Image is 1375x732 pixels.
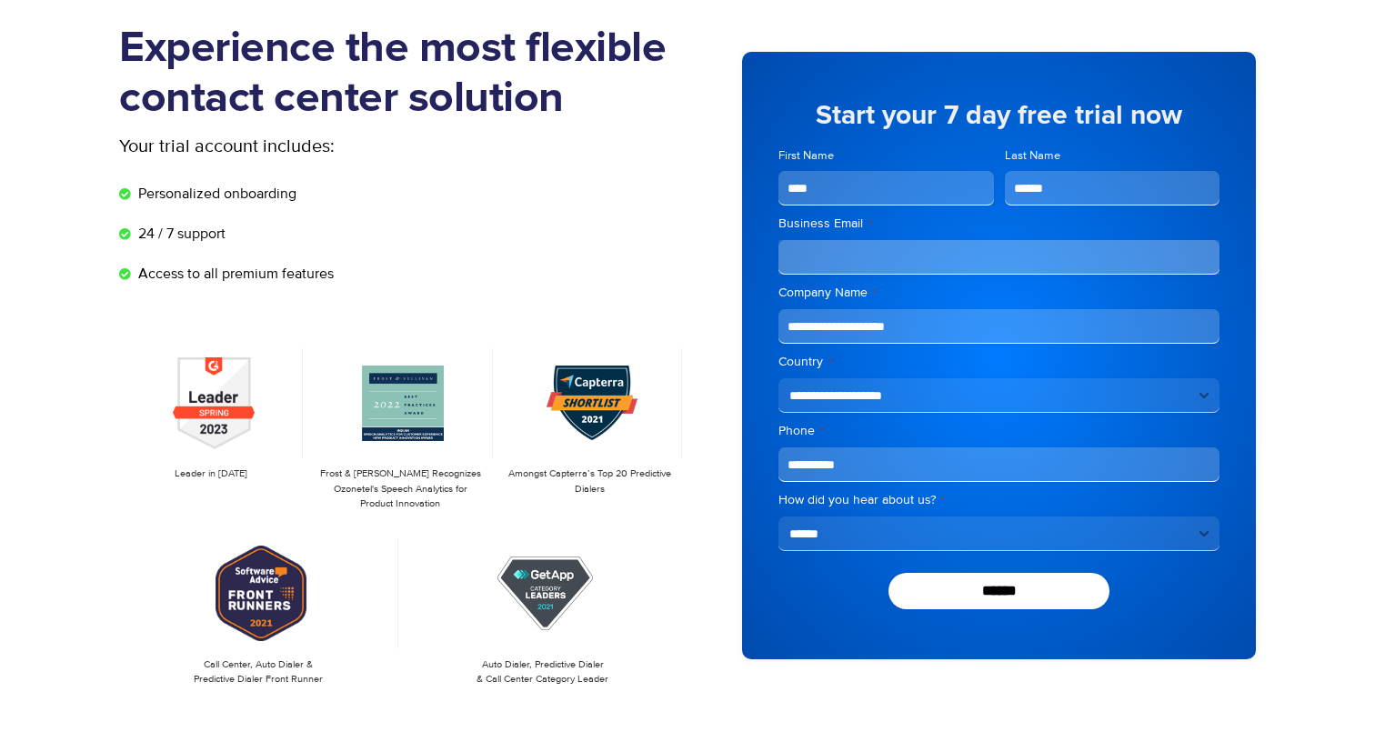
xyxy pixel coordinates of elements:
h5: Start your 7 day free trial now [778,102,1219,129]
h1: Experience the most flexible contact center solution [119,24,687,124]
label: Phone [778,422,1219,440]
p: Amongst Capterra’s Top 20 Predictive Dialers [507,466,673,496]
p: Leader in [DATE] [128,466,294,482]
label: Last Name [1005,147,1220,165]
label: How did you hear about us? [778,491,1219,509]
span: Access to all premium features [134,263,334,285]
p: Your trial account includes: [119,133,551,160]
p: Call Center, Auto Dialer & Predictive Dialer Front Runner [128,657,389,687]
label: Country [778,353,1219,371]
span: Personalized onboarding [134,183,296,205]
p: Auto Dialer, Predictive Dialer & Call Center Category Leader [413,657,674,687]
p: Frost & [PERSON_NAME] Recognizes Ozonetel's Speech Analytics for Product Innovation [317,466,483,512]
label: First Name [778,147,994,165]
label: Company Name [778,284,1219,302]
label: Business Email [778,215,1219,233]
span: 24 / 7 support [134,223,226,245]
